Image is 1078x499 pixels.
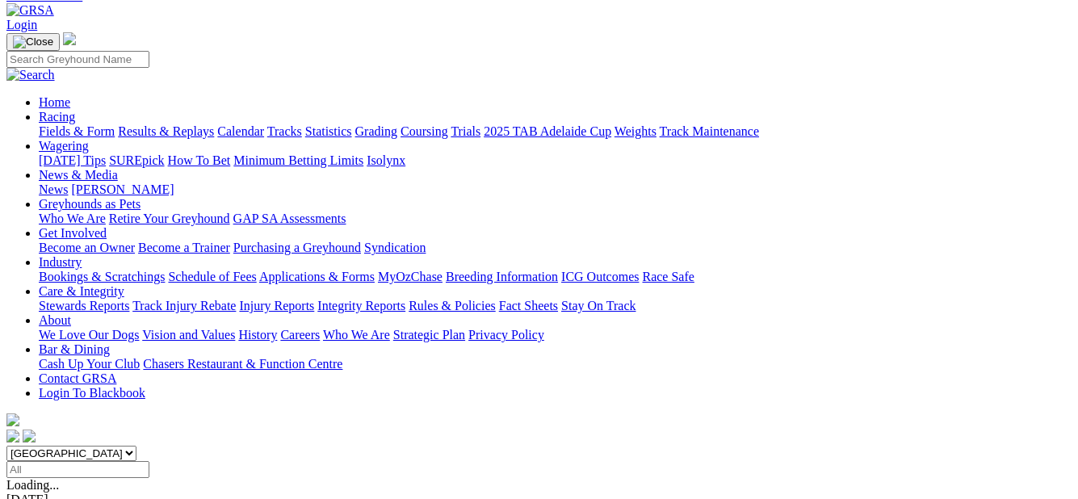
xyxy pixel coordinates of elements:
[239,299,314,312] a: Injury Reports
[13,36,53,48] img: Close
[143,357,342,371] a: Chasers Restaurant & Function Centre
[280,328,320,342] a: Careers
[39,270,1072,284] div: Industry
[217,124,264,138] a: Calendar
[6,413,19,426] img: logo-grsa-white.png
[233,153,363,167] a: Minimum Betting Limits
[615,124,656,138] a: Weights
[305,124,352,138] a: Statistics
[401,124,448,138] a: Coursing
[39,153,106,167] a: [DATE] Tips
[39,299,1072,313] div: Care & Integrity
[168,153,231,167] a: How To Bet
[39,371,116,385] a: Contact GRSA
[39,328,1072,342] div: About
[39,255,82,269] a: Industry
[118,124,214,138] a: Results & Replays
[39,168,118,182] a: News & Media
[39,182,68,196] a: News
[6,68,55,82] img: Search
[561,299,635,312] a: Stay On Track
[233,212,346,225] a: GAP SA Assessments
[367,153,405,167] a: Isolynx
[138,241,230,254] a: Become a Trainer
[468,328,544,342] a: Privacy Policy
[451,124,480,138] a: Trials
[39,386,145,400] a: Login To Blackbook
[132,299,236,312] a: Track Injury Rebate
[142,328,235,342] a: Vision and Values
[39,153,1072,168] div: Wagering
[6,461,149,478] input: Select date
[39,313,71,327] a: About
[39,284,124,298] a: Care & Integrity
[6,33,60,51] button: Toggle navigation
[6,18,37,31] a: Login
[39,124,1072,139] div: Racing
[39,182,1072,197] div: News & Media
[233,241,361,254] a: Purchasing a Greyhound
[561,270,639,283] a: ICG Outcomes
[71,182,174,196] a: [PERSON_NAME]
[446,270,558,283] a: Breeding Information
[63,32,76,45] img: logo-grsa-white.png
[39,124,115,138] a: Fields & Form
[378,270,443,283] a: MyOzChase
[355,124,397,138] a: Grading
[660,124,759,138] a: Track Maintenance
[23,430,36,442] img: twitter.svg
[39,241,1072,255] div: Get Involved
[39,342,110,356] a: Bar & Dining
[39,357,140,371] a: Cash Up Your Club
[39,110,75,124] a: Racing
[6,3,54,18] img: GRSA
[317,299,405,312] a: Integrity Reports
[39,270,165,283] a: Bookings & Scratchings
[393,328,465,342] a: Strategic Plan
[323,328,390,342] a: Who We Are
[259,270,375,283] a: Applications & Forms
[238,328,277,342] a: History
[39,212,1072,226] div: Greyhounds as Pets
[168,270,256,283] a: Schedule of Fees
[267,124,302,138] a: Tracks
[39,357,1072,371] div: Bar & Dining
[39,139,89,153] a: Wagering
[409,299,496,312] a: Rules & Policies
[364,241,426,254] a: Syndication
[39,212,106,225] a: Who We Are
[39,197,141,211] a: Greyhounds as Pets
[39,226,107,240] a: Get Involved
[6,51,149,68] input: Search
[642,270,694,283] a: Race Safe
[109,212,230,225] a: Retire Your Greyhound
[39,241,135,254] a: Become an Owner
[39,95,70,109] a: Home
[39,328,139,342] a: We Love Our Dogs
[6,430,19,442] img: facebook.svg
[109,153,164,167] a: SUREpick
[6,478,59,492] span: Loading...
[39,299,129,312] a: Stewards Reports
[499,299,558,312] a: Fact Sheets
[484,124,611,138] a: 2025 TAB Adelaide Cup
